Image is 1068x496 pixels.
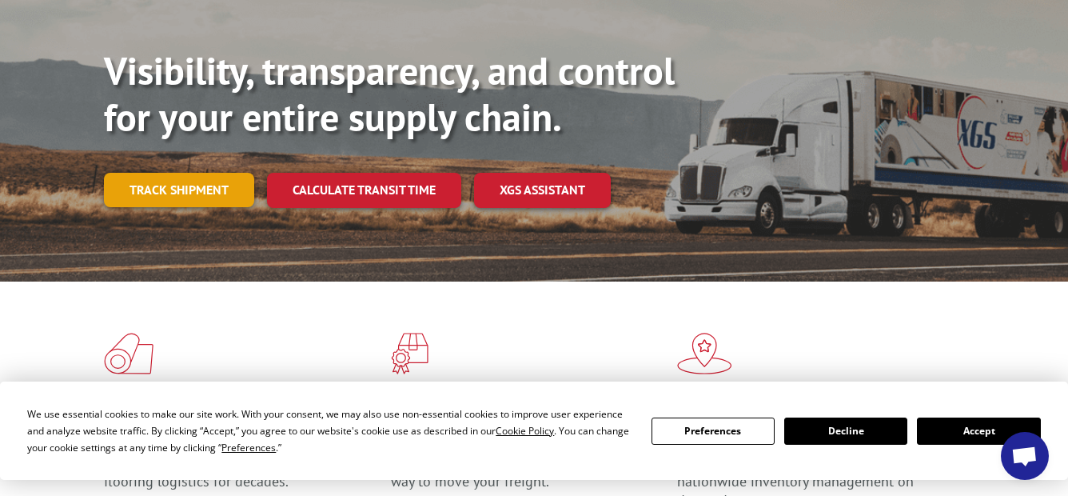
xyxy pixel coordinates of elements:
a: XGS ASSISTANT [474,173,611,207]
span: Cookie Policy [496,424,554,438]
span: As an industry carrier of choice, XGS has brought innovation and dedication to flooring logistics... [104,434,352,490]
span: Preferences [221,441,276,454]
div: We use essential cookies to make our site work. With your consent, we may also use non-essential ... [27,406,632,456]
a: Track shipment [104,173,254,206]
img: xgs-icon-total-supply-chain-intelligence-red [104,333,153,374]
button: Preferences [652,418,775,445]
a: Calculate transit time [267,173,461,207]
img: xgs-icon-focused-on-flooring-red [391,333,428,374]
b: Visibility, transparency, and control for your entire supply chain. [104,46,675,142]
button: Accept [917,418,1040,445]
div: Open chat [1001,432,1049,480]
button: Decline [784,418,907,445]
img: xgs-icon-flagship-distribution-model-red [677,333,732,374]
